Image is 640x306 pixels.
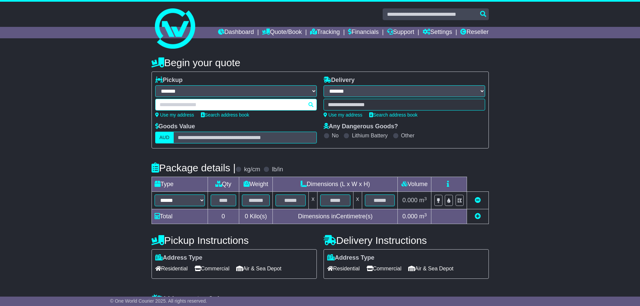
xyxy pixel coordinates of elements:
td: x [353,192,362,209]
span: 0.000 [402,197,418,204]
span: 0.000 [402,213,418,220]
td: Type [152,177,208,192]
span: Commercial [195,263,229,274]
span: m [419,213,427,220]
sup: 3 [424,196,427,201]
a: Tracking [310,27,340,38]
span: © One World Courier 2025. All rights reserved. [110,298,207,304]
label: kg/cm [244,166,260,173]
label: Address Type [155,254,203,262]
label: No [332,132,339,139]
span: 0 [245,213,248,220]
a: Use my address [155,112,194,118]
label: Lithium Battery [352,132,388,139]
span: Residential [327,263,360,274]
td: Volume [398,177,431,192]
td: Weight [239,177,273,192]
td: Total [152,209,208,224]
a: Support [387,27,414,38]
td: Dimensions in Centimetre(s) [273,209,398,224]
span: Residential [155,263,188,274]
a: Use my address [324,112,362,118]
typeahead: Please provide city [155,99,317,111]
a: Add new item [475,213,481,220]
label: Pickup [155,77,183,84]
label: Goods Value [155,123,195,130]
label: Any Dangerous Goods? [324,123,398,130]
label: Other [401,132,415,139]
span: Air & Sea Depot [236,263,282,274]
a: Quote/Book [262,27,302,38]
h4: Package details | [152,162,236,173]
td: 0 [208,209,239,224]
span: Commercial [367,263,401,274]
td: Dimensions (L x W x H) [273,177,398,192]
td: Kilo(s) [239,209,273,224]
h4: Warranty & Insurance [152,294,489,305]
td: x [309,192,317,209]
a: Settings [423,27,452,38]
span: m [419,197,427,204]
a: Remove this item [475,197,481,204]
a: Search address book [369,112,418,118]
sup: 3 [424,212,427,217]
h4: Pickup Instructions [152,235,317,246]
span: Air & Sea Depot [408,263,454,274]
a: Dashboard [218,27,254,38]
a: Search address book [201,112,249,118]
a: Financials [348,27,379,38]
label: Delivery [324,77,355,84]
a: Reseller [460,27,488,38]
h4: Begin your quote [152,57,489,68]
label: lb/in [272,166,283,173]
td: Qty [208,177,239,192]
label: Address Type [327,254,375,262]
label: AUD [155,132,174,143]
h4: Delivery Instructions [324,235,489,246]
